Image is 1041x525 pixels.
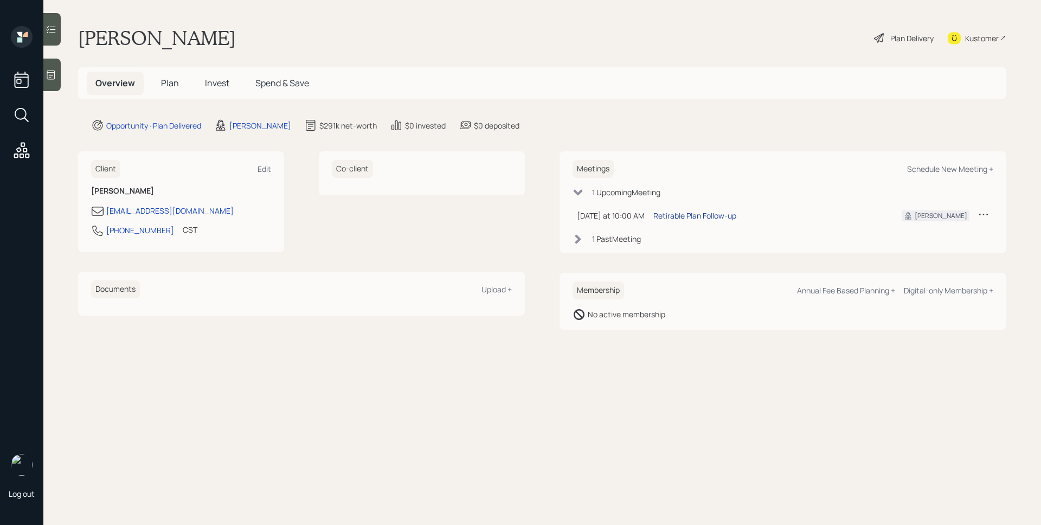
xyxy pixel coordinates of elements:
[890,33,934,44] div: Plan Delivery
[474,120,519,131] div: $0 deposited
[965,33,999,44] div: Kustomer
[907,164,993,174] div: Schedule New Meeting +
[161,77,179,89] span: Plan
[91,160,120,178] h6: Client
[183,224,197,235] div: CST
[915,211,967,221] div: [PERSON_NAME]
[229,120,291,131] div: [PERSON_NAME]
[106,205,234,216] div: [EMAIL_ADDRESS][DOMAIN_NAME]
[904,285,993,296] div: Digital-only Membership +
[577,210,645,221] div: [DATE] at 10:00 AM
[9,489,35,499] div: Log out
[573,281,624,299] h6: Membership
[106,120,201,131] div: Opportunity · Plan Delivered
[405,120,446,131] div: $0 invested
[592,187,660,198] div: 1 Upcoming Meeting
[653,210,736,221] div: Retirable Plan Follow-up
[91,280,140,298] h6: Documents
[95,77,135,89] span: Overview
[481,284,512,294] div: Upload +
[11,454,33,476] img: james-distasi-headshot.png
[573,160,614,178] h6: Meetings
[258,164,271,174] div: Edit
[319,120,377,131] div: $291k net-worth
[332,160,373,178] h6: Co-client
[106,225,174,236] div: [PHONE_NUMBER]
[91,187,271,196] h6: [PERSON_NAME]
[588,309,665,320] div: No active membership
[255,77,309,89] span: Spend & Save
[592,233,641,245] div: 1 Past Meeting
[797,285,895,296] div: Annual Fee Based Planning +
[205,77,229,89] span: Invest
[78,26,236,50] h1: [PERSON_NAME]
